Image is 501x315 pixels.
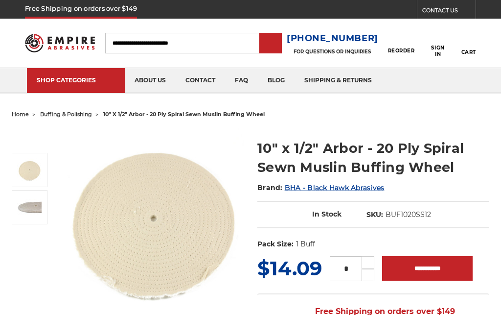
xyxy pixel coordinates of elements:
[366,210,383,220] dt: SKU:
[386,210,431,220] dd: BUF1020SS12
[428,45,448,57] span: Sign In
[422,5,476,19] a: CONTACT US
[257,183,283,192] span: Brand:
[257,239,294,249] dt: Pack Size:
[125,68,176,93] a: about us
[388,48,415,54] span: Reorder
[285,183,385,192] a: BHA - Black Hawk Abrasives
[17,195,42,219] img: 10" x 1/2" Arbor - 20 Ply Spiral Sewn Muslin Buffing Wheel
[37,76,115,84] div: SHOP CATEGORIES
[17,158,42,182] img: 10 inch buffing wheel spiral sewn 20 ply
[103,111,265,118] span: 10" x 1/2" arbor - 20 ply spiral sewn muslin buffing wheel
[312,210,342,218] span: In Stock
[461,49,476,55] span: Cart
[261,34,280,53] input: Submit
[225,68,258,93] a: faq
[287,31,378,46] a: [PHONE_NUMBER]
[258,68,295,93] a: blog
[61,128,244,311] img: 10 inch buffing wheel spiral sewn 20 ply
[257,139,489,177] h1: 10" x 1/2" Arbor - 20 Ply Spiral Sewn Muslin Buffing Wheel
[287,48,378,55] p: FOR QUESTIONS OR INQUIRIES
[388,32,415,53] a: Reorder
[176,68,225,93] a: contact
[12,111,29,118] a: home
[461,29,476,57] a: Cart
[296,239,315,249] dd: 1 Buff
[295,68,382,93] a: shipping & returns
[25,29,94,57] img: Empire Abrasives
[257,256,322,280] span: $14.09
[40,111,92,118] a: buffing & polishing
